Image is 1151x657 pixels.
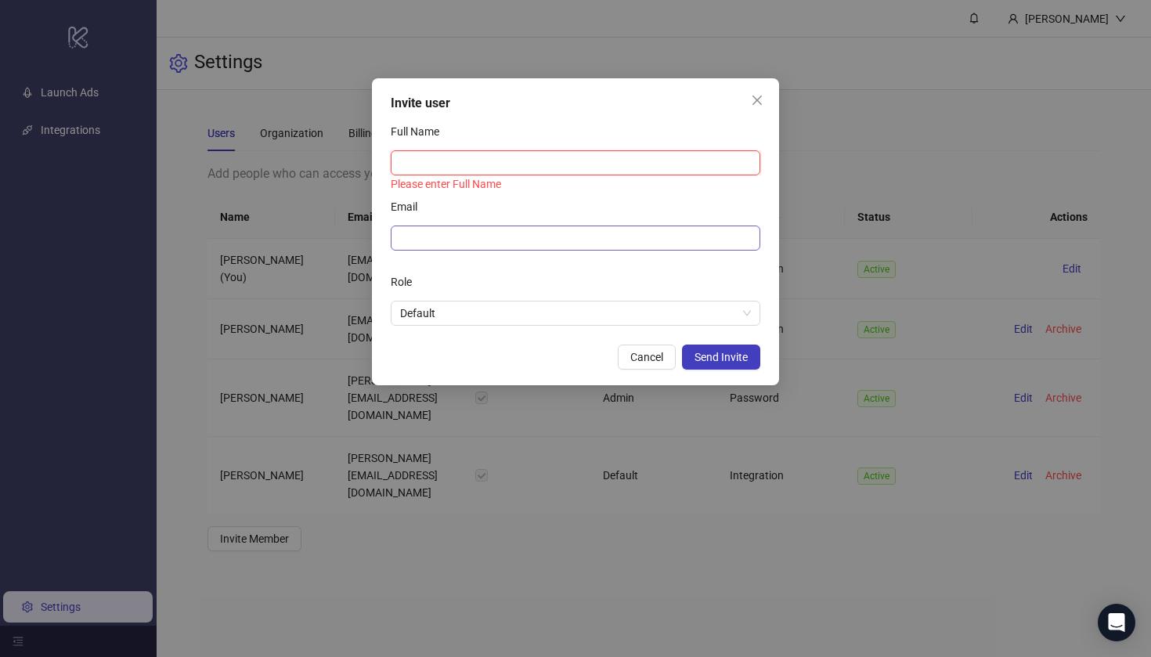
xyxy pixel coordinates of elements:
span: Cancel [630,351,663,363]
span: Send Invite [695,351,748,363]
div: Open Intercom Messenger [1098,604,1135,641]
button: Close [745,88,770,113]
label: Role [391,269,422,294]
button: Cancel [618,345,676,370]
input: Email [400,229,748,247]
div: Invite user [391,94,760,113]
label: Full Name [391,119,449,144]
span: Default [400,301,751,325]
div: Please enter Full Name [391,175,760,193]
input: Full Name [391,150,760,175]
label: Email [391,194,428,219]
button: Send Invite [682,345,760,370]
span: close [751,94,763,106]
